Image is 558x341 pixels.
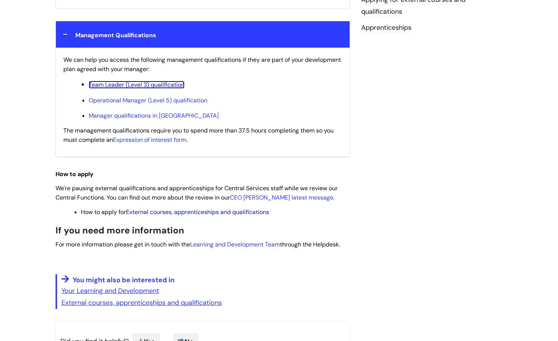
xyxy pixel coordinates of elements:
span: You might also be interested in [73,275,174,284]
a: CEO [PERSON_NAME] latest message [230,194,333,201]
a: Your Learning and Development [62,286,159,295]
a: Learning and Development Team [190,240,280,248]
a: Operational Manager (Level 5) qualification [89,96,207,104]
a: Expression of interest form [113,136,186,144]
a: Apprenticeships [361,23,412,33]
span: Management Qualifications [75,31,156,39]
a: Team Leader (Level 3) qualification [89,81,185,89]
span: For more information please get in touch with the through the Helpdesk. [56,240,340,248]
span: We can help you access the following management qualifications if they are part of your developme... [63,56,341,73]
span: If you need more information [56,224,184,236]
a: Manager qualifications in [GEOGRAPHIC_DATA] [89,112,219,119]
span: How to apply for [81,208,269,216]
strong: How to apply [56,170,94,178]
a: External courses, apprenticeships and qualifications [62,298,222,307]
span: We're pausing external qualifications and apprenticeships for Central Services staff while we rev... [56,184,338,201]
span: The management qualifications require you to spend more than 37.5 hours completing them so you mu... [63,127,334,144]
a: External courses, apprenticeships and qualifications [126,208,269,216]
